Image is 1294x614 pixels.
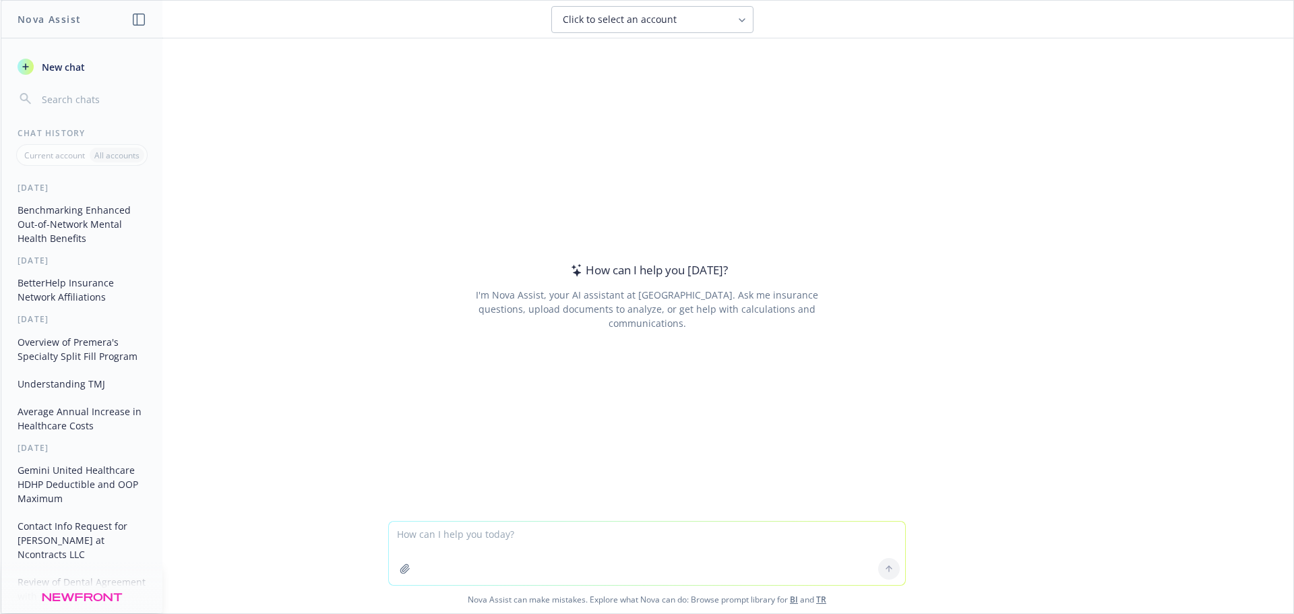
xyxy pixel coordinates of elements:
button: BetterHelp Insurance Network Affiliations [12,272,152,308]
button: Overview of Premera's Specialty Split Fill Program [12,331,152,367]
span: Click to select an account [563,13,677,26]
div: [DATE] [1,182,162,193]
div: [DATE] [1,442,162,454]
button: Gemini United Healthcare HDHP Deductible and OOP Maximum [12,459,152,510]
div: How can I help you [DATE]? [567,262,728,279]
button: Click to select an account [551,6,753,33]
div: [DATE] [1,255,162,266]
span: Nova Assist can make mistakes. Explore what Nova can do: Browse prompt library for and [6,586,1288,613]
div: I'm Nova Assist, your AI assistant at [GEOGRAPHIC_DATA]. Ask me insurance questions, upload docum... [457,288,836,330]
input: Search chats [39,90,146,109]
button: Benchmarking Enhanced Out-of-Network Mental Health Benefits [12,199,152,249]
h1: Nova Assist [18,12,81,26]
button: Review of Dental Agreement with Cigna [12,571,152,607]
p: All accounts [94,150,140,161]
div: [DATE] [1,313,162,325]
div: Chat History [1,127,162,139]
span: New chat [39,60,85,74]
a: TR [816,594,826,605]
a: BI [790,594,798,605]
button: New chat [12,55,152,79]
button: Contact Info Request for [PERSON_NAME] at Ncontracts LLC [12,515,152,565]
p: Current account [24,150,85,161]
button: Average Annual Increase in Healthcare Costs [12,400,152,437]
button: Understanding TMJ [12,373,152,395]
